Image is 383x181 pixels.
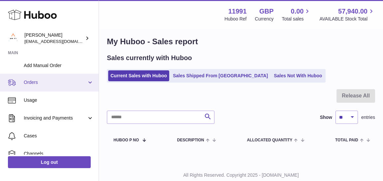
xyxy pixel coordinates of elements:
[24,79,87,86] span: Orders
[113,138,139,142] span: Huboo P no
[24,133,94,139] span: Cases
[225,16,247,22] div: Huboo Ref
[259,7,273,16] strong: GBP
[8,156,91,168] a: Log out
[291,7,304,16] span: 0.00
[24,39,97,44] span: [EMAIL_ADDRESS][DOMAIN_NAME]
[24,32,84,45] div: [PERSON_NAME]
[24,62,94,69] span: Add Manual Order
[282,16,311,22] span: Total sales
[107,36,375,47] h1: My Huboo - Sales report
[271,70,324,81] a: Sales Not With Huboo
[255,16,274,22] div: Currency
[24,97,94,103] span: Usage
[177,138,204,142] span: Description
[335,138,358,142] span: Total paid
[104,172,378,178] p: All Rights Reserved. Copyright 2025 - [DOMAIN_NAME]
[319,7,375,22] a: 57,940.00 AVAILABLE Stock Total
[8,33,18,43] img: info@an-y1.com
[108,70,169,81] a: Current Sales with Huboo
[171,70,270,81] a: Sales Shipped From [GEOGRAPHIC_DATA]
[107,54,192,62] h2: Sales currently with Huboo
[282,7,311,22] a: 0.00 Total sales
[319,16,375,22] span: AVAILABLE Stock Total
[24,115,87,121] span: Invoicing and Payments
[24,151,94,157] span: Channels
[247,138,292,142] span: ALLOCATED Quantity
[228,7,247,16] strong: 11991
[338,7,367,16] span: 57,940.00
[320,114,332,121] label: Show
[361,114,375,121] span: entries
